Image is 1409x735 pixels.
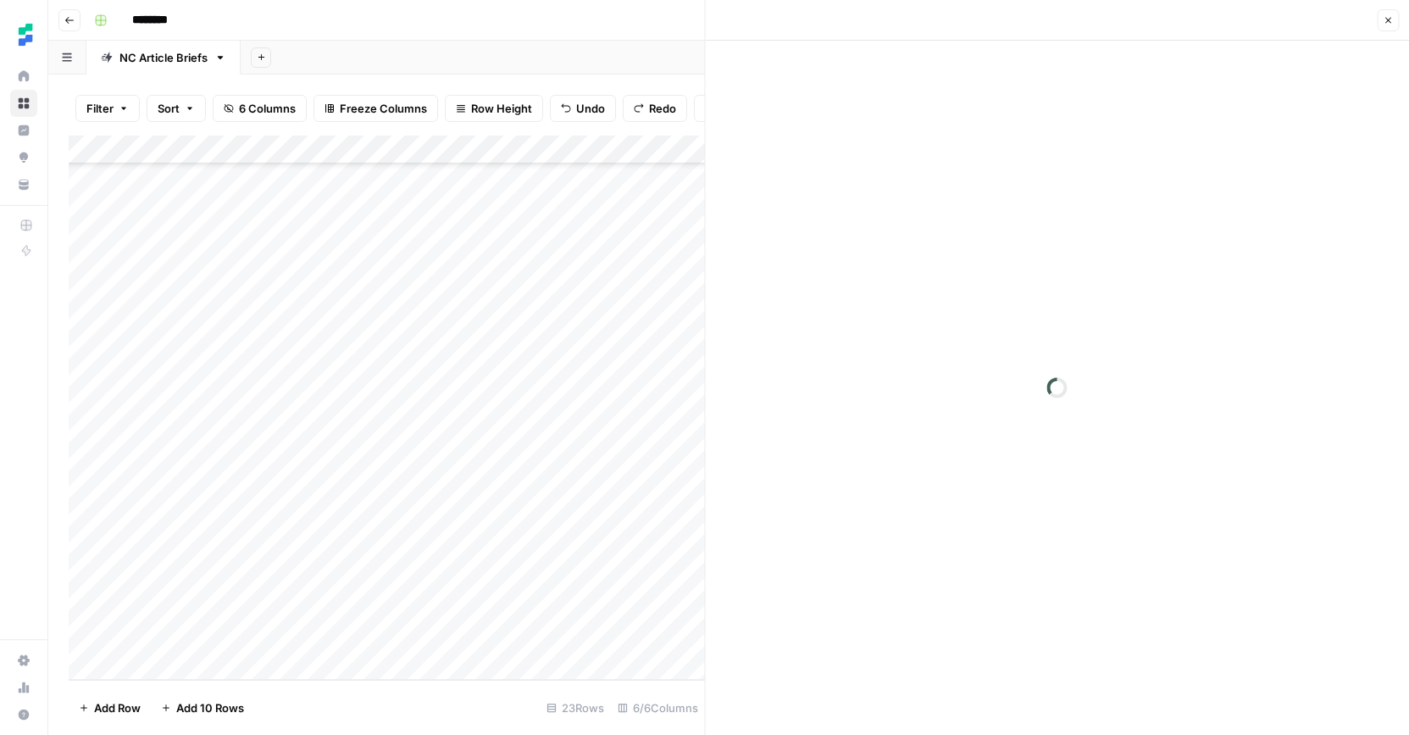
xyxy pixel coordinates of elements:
div: NC Article Briefs [119,49,208,66]
span: Add Row [94,699,141,716]
span: Sort [158,100,180,117]
a: Settings [10,647,37,674]
button: Add Row [69,694,151,721]
span: Filter [86,100,114,117]
span: 6 Columns [239,100,296,117]
span: Row Height [471,100,532,117]
button: Help + Support [10,701,37,728]
a: Opportunities [10,144,37,171]
button: Redo [623,95,687,122]
div: 6/6 Columns [611,694,705,721]
img: Ten Speed Logo [10,19,41,50]
a: NC Article Briefs [86,41,241,75]
a: Home [10,63,37,90]
button: Filter [75,95,140,122]
span: Undo [576,100,605,117]
a: Usage [10,674,37,701]
button: Row Height [445,95,543,122]
a: Your Data [10,171,37,198]
button: Workspace: Ten Speed [10,14,37,56]
button: Undo [550,95,616,122]
a: Insights [10,117,37,144]
button: Freeze Columns [313,95,438,122]
div: 23 Rows [540,694,611,721]
span: Add 10 Rows [176,699,244,716]
button: Sort [147,95,206,122]
span: Freeze Columns [340,100,427,117]
span: Redo [649,100,676,117]
button: Add 10 Rows [151,694,254,721]
a: Browse [10,90,37,117]
button: 6 Columns [213,95,307,122]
